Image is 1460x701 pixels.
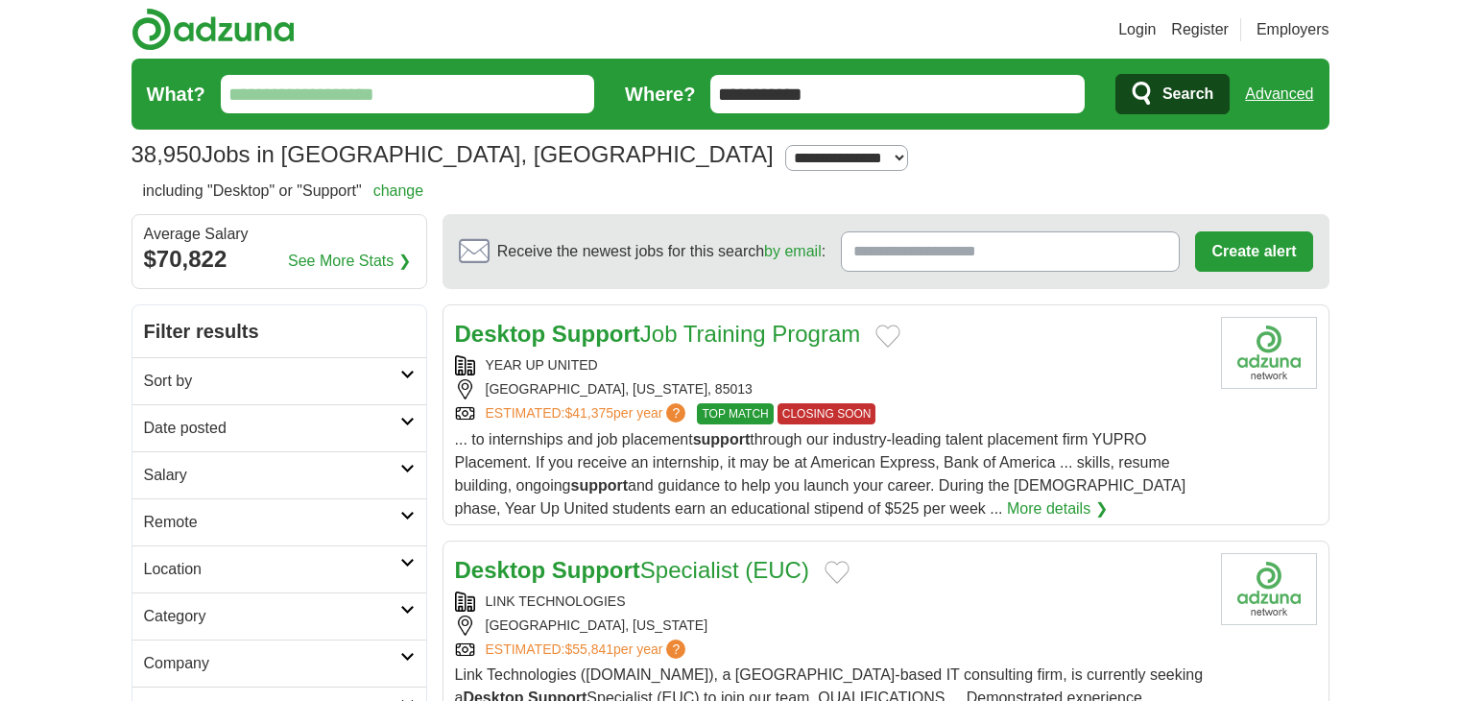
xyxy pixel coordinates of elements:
h2: Salary [144,464,400,487]
a: Salary [132,451,426,498]
button: Create alert [1195,231,1312,272]
a: Location [132,545,426,592]
div: YEAR UP UNITED [455,355,1206,375]
strong: Desktop [455,557,546,583]
strong: Desktop [455,321,546,347]
h2: Sort by [144,370,400,393]
span: ? [666,640,685,659]
a: Category [132,592,426,640]
button: Search [1115,74,1230,114]
a: Company [132,640,426,687]
span: CLOSING SOON [778,403,876,424]
button: Add to favorite jobs [825,561,850,584]
a: by email [764,243,822,259]
span: ? [666,403,685,423]
strong: Support [552,557,640,583]
a: Sort by [132,357,426,404]
a: Desktop SupportSpecialist (EUC) [455,557,809,583]
h1: Jobs in [GEOGRAPHIC_DATA], [GEOGRAPHIC_DATA] [132,141,774,167]
span: ... to internships and job placement through our industry-leading talent placement firm YUPRO Pla... [455,431,1186,517]
div: [GEOGRAPHIC_DATA], [US_STATE] [455,616,1206,636]
h2: Date posted [144,417,400,440]
a: Advanced [1245,75,1313,113]
a: ESTIMATED:$41,375per year? [486,403,690,424]
h2: Category [144,605,400,628]
h2: including "Desktop" or "Support" [143,180,424,203]
div: [GEOGRAPHIC_DATA], [US_STATE], 85013 [455,379,1206,399]
span: 38,950 [132,137,202,172]
div: $70,822 [144,242,415,277]
label: What? [147,80,205,109]
h2: Filter results [132,305,426,357]
h2: Company [144,652,400,675]
a: See More Stats ❯ [288,250,411,273]
strong: Support [552,321,640,347]
a: More details ❯ [1007,497,1108,520]
div: LINK TECHNOLOGIES [455,592,1206,612]
div: Average Salary [144,227,415,242]
a: change [373,182,424,199]
img: Adzuna logo [132,8,295,51]
span: TOP MATCH [697,403,773,424]
strong: support [693,431,751,447]
img: Company logo [1221,553,1317,625]
a: Employers [1257,18,1329,41]
span: $55,841 [564,641,613,657]
a: ESTIMATED:$55,841per year? [486,640,690,660]
span: Search [1162,75,1213,113]
a: Desktop SupportJob Training Program [455,321,861,347]
h2: Remote [144,511,400,534]
button: Add to favorite jobs [875,325,900,348]
a: Date posted [132,404,426,451]
label: Where? [625,80,695,109]
a: Remote [132,498,426,545]
img: Company logo [1221,317,1317,389]
a: Login [1118,18,1156,41]
h2: Location [144,558,400,581]
strong: support [571,477,629,494]
span: Receive the newest jobs for this search : [497,240,826,263]
a: Register [1171,18,1229,41]
span: $41,375 [564,405,613,421]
